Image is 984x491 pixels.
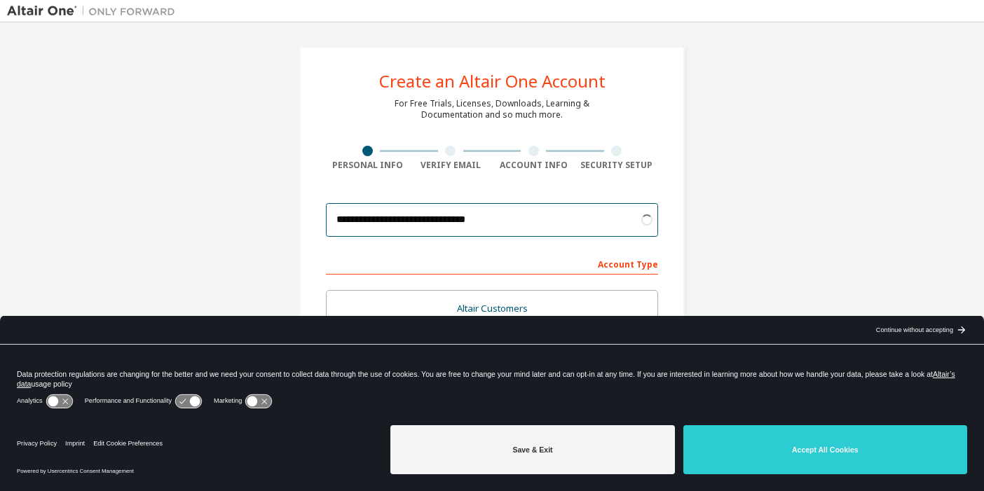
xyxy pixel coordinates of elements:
div: Security Setup [575,160,659,171]
div: Create an Altair One Account [379,73,606,90]
div: Verify Email [409,160,493,171]
div: Personal Info [326,160,409,171]
div: Account Type [326,252,658,275]
div: Account Info [492,160,575,171]
img: Altair One [7,4,182,18]
div: For Free Trials, Licenses, Downloads, Learning & Documentation and so much more. [395,98,589,120]
div: Altair Customers [335,299,649,319]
